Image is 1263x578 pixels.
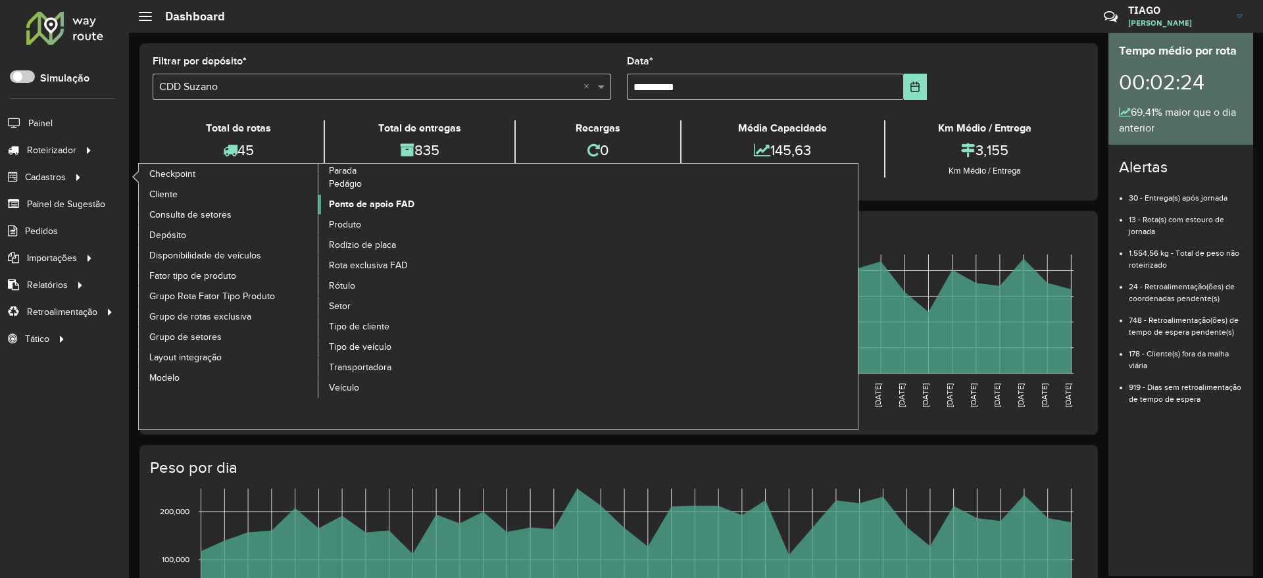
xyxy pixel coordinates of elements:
[1119,42,1243,60] div: Tempo médio por rota
[149,269,236,283] span: Fator tipo de produto
[150,458,1085,477] h4: Peso por dia
[139,225,319,245] a: Depósito
[149,249,261,262] span: Disponibilidade de veículos
[627,53,653,69] label: Data
[583,79,595,95] span: Clear all
[329,320,389,333] span: Tipo de cliente
[149,187,178,201] span: Cliente
[993,383,1001,407] text: [DATE]
[149,228,186,242] span: Depósito
[329,238,396,252] span: Rodízio de placa
[519,120,677,136] div: Recargas
[149,371,180,385] span: Modelo
[889,136,1081,164] div: 3,155
[329,279,355,293] span: Rótulo
[25,170,66,184] span: Cadastros
[1097,3,1125,31] a: Contato Rápido
[156,136,320,164] div: 45
[329,360,391,374] span: Transportadora
[1064,383,1072,407] text: [DATE]
[149,310,251,324] span: Grupo de rotas exclusiva
[28,116,53,130] span: Painel
[149,208,232,222] span: Consulta de setores
[1129,338,1243,372] li: 178 - Cliente(s) fora da malha viária
[139,266,319,285] a: Fator tipo de produto
[969,383,978,407] text: [DATE]
[27,305,97,319] span: Retroalimentação
[139,368,319,387] a: Modelo
[329,340,391,354] span: Tipo de veículo
[318,276,499,296] a: Rótulo
[945,383,954,407] text: [DATE]
[149,350,222,364] span: Layout integração
[318,195,499,214] a: Ponto de apoio FAD
[318,378,499,398] a: Veículo
[1119,60,1243,105] div: 00:02:24
[139,245,319,265] a: Disponibilidade de veículos
[329,164,357,178] span: Parada
[156,120,320,136] div: Total de rotas
[1128,4,1227,16] h3: TIAGO
[1129,304,1243,338] li: 748 - Retroalimentação(ões) de tempo de espera pendente(s)
[329,299,351,313] span: Setor
[1128,17,1227,29] span: [PERSON_NAME]
[25,224,58,238] span: Pedidos
[1119,105,1243,136] div: 69,41% maior que o dia anterior
[139,347,319,367] a: Layout integração
[149,167,195,181] span: Checkpoint
[318,174,499,194] a: Pedágio
[139,164,319,183] a: Checkpoint
[685,120,880,136] div: Média Capacidade
[1016,383,1025,407] text: [DATE]
[318,358,499,377] a: Transportadora
[162,555,189,564] text: 100,000
[1129,271,1243,304] li: 24 - Retroalimentação(ões) de coordenadas pendente(s)
[40,70,89,86] label: Simulação
[329,197,414,211] span: Ponto de apoio FAD
[139,286,319,306] a: Grupo Rota Fator Tipo Produto
[153,53,247,69] label: Filtrar por depósito
[152,9,225,24] h2: Dashboard
[318,337,499,357] a: Tipo de veículo
[318,297,499,316] a: Setor
[889,164,1081,178] div: Km Médio / Entrega
[328,120,510,136] div: Total de entregas
[149,289,275,303] span: Grupo Rota Fator Tipo Produto
[329,258,408,272] span: Rota exclusiva FAD
[1129,237,1243,271] li: 1.554,56 kg - Total de peso não roteirizado
[519,136,677,164] div: 0
[139,327,319,347] a: Grupo de setores
[139,205,319,224] a: Consulta de setores
[889,120,1081,136] div: Km Médio / Entrega
[27,143,76,157] span: Roteirizador
[1129,204,1243,237] li: 13 - Rota(s) com estouro de jornada
[318,215,499,235] a: Produto
[904,74,927,100] button: Choose Date
[897,383,906,407] text: [DATE]
[318,235,499,255] a: Rodízio de placa
[328,136,510,164] div: 835
[27,278,68,292] span: Relatórios
[139,164,499,398] a: Parada
[874,383,882,407] text: [DATE]
[329,218,361,231] span: Produto
[139,306,319,326] a: Grupo de rotas exclusiva
[1129,182,1243,204] li: 30 - Entrega(s) após jornada
[25,332,49,346] span: Tático
[1119,158,1243,177] h4: Alertas
[149,330,222,344] span: Grupo de setores
[318,256,499,276] a: Rota exclusiva FAD
[1129,372,1243,405] li: 919 - Dias sem retroalimentação de tempo de espera
[921,383,929,407] text: [DATE]
[1040,383,1049,407] text: [DATE]
[27,251,77,265] span: Importações
[685,136,880,164] div: 145,63
[27,197,105,211] span: Painel de Sugestão
[329,177,362,191] span: Pedágio
[139,184,319,204] a: Cliente
[160,507,189,516] text: 200,000
[318,317,499,337] a: Tipo de cliente
[329,381,359,395] span: Veículo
